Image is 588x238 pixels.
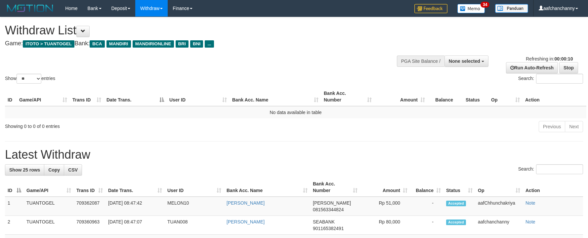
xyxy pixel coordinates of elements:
td: - [410,197,443,216]
a: [PERSON_NAME] [227,200,265,206]
a: Note [525,200,535,206]
th: Trans ID: activate to sort column ascending [70,87,104,106]
img: MOTION_logo.png [5,3,55,13]
th: User ID: activate to sort column ascending [165,178,224,197]
span: ... [205,40,214,48]
td: 709360963 [74,216,105,235]
a: Note [525,219,535,224]
td: TUANTOGEL [24,216,74,235]
span: MANDIRI [106,40,131,48]
a: [PERSON_NAME] [227,219,265,224]
td: MELON10 [165,197,224,216]
th: Date Trans.: activate to sort column descending [104,87,167,106]
span: Accepted [446,201,466,206]
a: Show 25 rows [5,164,44,176]
div: PGA Site Balance / [397,56,444,67]
th: ID [5,87,17,106]
span: [PERSON_NAME] [313,200,351,206]
th: Game/API: activate to sort column ascending [17,87,70,106]
th: Op: activate to sort column ascending [475,178,523,197]
td: TUANTOGEL [24,197,74,216]
th: Action [523,178,583,197]
span: Refreshing in: [526,56,573,61]
th: Bank Acc. Name: activate to sort column ascending [224,178,310,197]
a: Copy [44,164,64,176]
span: Copy 081563344824 to clipboard [313,207,344,212]
span: CSV [68,167,78,173]
span: Accepted [446,219,466,225]
span: MANDIRIONLINE [133,40,174,48]
span: Copy 901165382491 to clipboard [313,226,344,231]
th: Game/API: activate to sort column ascending [24,178,74,197]
h4: Game: Bank: [5,40,385,47]
th: Amount: activate to sort column ascending [360,178,410,197]
th: Amount: activate to sort column ascending [374,87,428,106]
span: Copy [48,167,60,173]
label: Search: [518,74,583,84]
th: Bank Acc. Number: activate to sort column ascending [321,87,374,106]
td: aafchanchanny [475,216,523,235]
label: Show entries [5,74,55,84]
th: Date Trans.: activate to sort column ascending [105,178,165,197]
th: ID: activate to sort column descending [5,178,24,197]
select: Showentries [17,74,41,84]
td: 1 [5,197,24,216]
th: Op: activate to sort column ascending [488,87,523,106]
td: aafChhunchakriya [475,197,523,216]
div: Showing 0 to 0 of 0 entries [5,120,240,130]
a: Previous [539,121,565,132]
th: Bank Acc. Number: activate to sort column ascending [310,178,360,197]
span: BCA [90,40,105,48]
h1: Withdraw List [5,24,385,37]
label: Search: [518,164,583,174]
input: Search: [536,164,583,174]
h1: Latest Withdraw [5,148,583,161]
a: Next [565,121,583,132]
span: 34 [481,2,489,8]
td: Rp 80,000 [360,216,410,235]
th: Balance [428,87,463,106]
td: 2 [5,216,24,235]
td: - [410,216,443,235]
span: SEABANK [313,219,335,224]
td: 709362087 [74,197,105,216]
th: Trans ID: activate to sort column ascending [74,178,105,197]
span: None selected [449,59,480,64]
span: Show 25 rows [9,167,40,173]
td: No data available in table [5,106,586,118]
th: Status: activate to sort column ascending [443,178,475,197]
th: Action [523,87,586,106]
span: ITOTO > TUANTOGEL [23,40,74,48]
a: Run Auto-Refresh [506,62,558,73]
td: Rp 51,000 [360,197,410,216]
td: [DATE] 08:47:07 [105,216,165,235]
td: [DATE] 08:47:42 [105,197,165,216]
button: None selected [444,56,488,67]
img: Button%20Memo.svg [457,4,485,13]
span: BNI [190,40,203,48]
span: BRI [176,40,189,48]
img: Feedback.jpg [414,4,447,13]
th: Bank Acc. Name: activate to sort column ascending [230,87,321,106]
a: CSV [64,164,82,176]
a: Stop [559,62,578,73]
strong: 00:00:10 [554,56,573,61]
th: Balance: activate to sort column ascending [410,178,443,197]
th: User ID: activate to sort column ascending [167,87,230,106]
img: panduan.png [495,4,528,13]
td: TUAN008 [165,216,224,235]
input: Search: [536,74,583,84]
th: Status [463,87,488,106]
